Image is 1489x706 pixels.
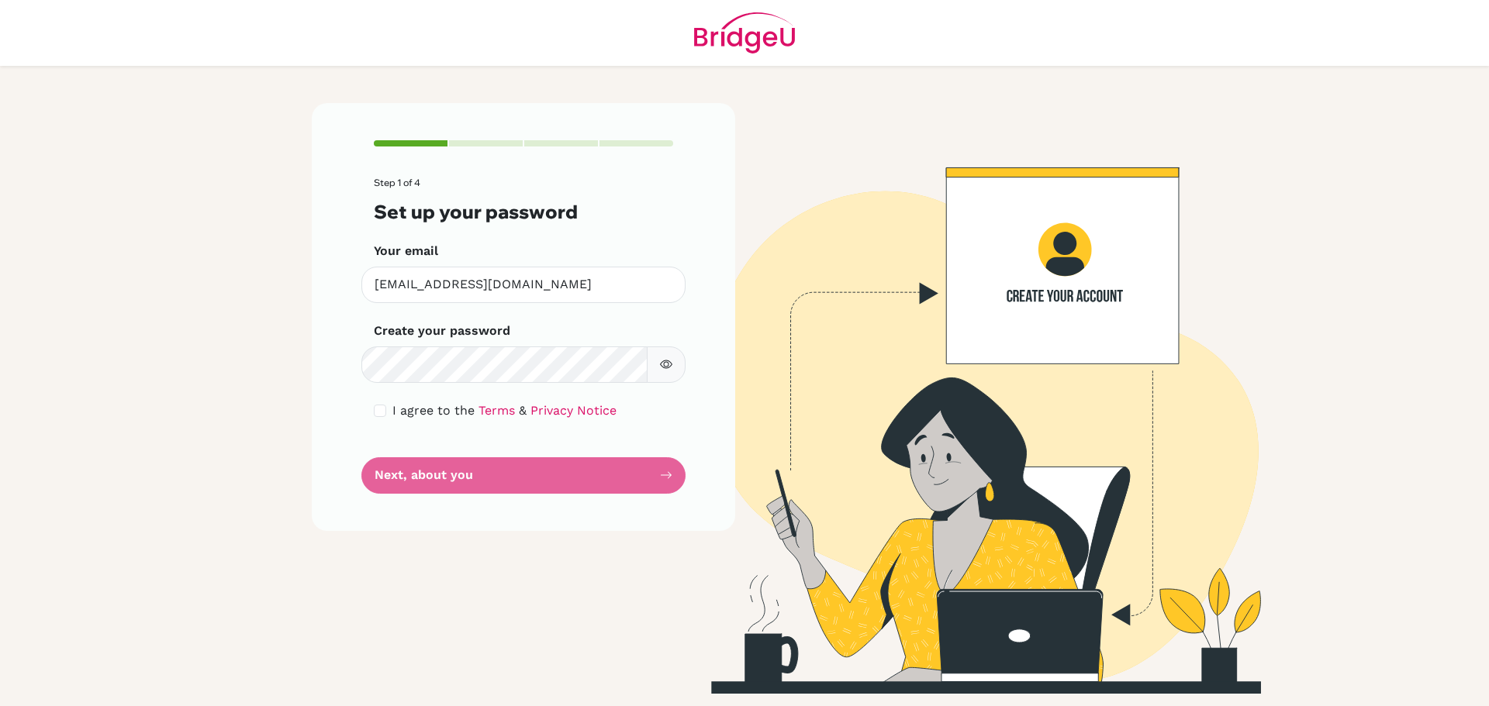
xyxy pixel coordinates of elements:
a: Privacy Notice [530,403,617,418]
img: Create your account [523,103,1408,694]
label: Create your password [374,322,510,340]
span: Step 1 of 4 [374,177,420,188]
span: & [519,403,527,418]
label: Your email [374,242,438,260]
a: Terms [478,403,515,418]
input: Insert your email* [361,267,686,303]
h3: Set up your password [374,201,673,223]
span: I agree to the [392,403,475,418]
